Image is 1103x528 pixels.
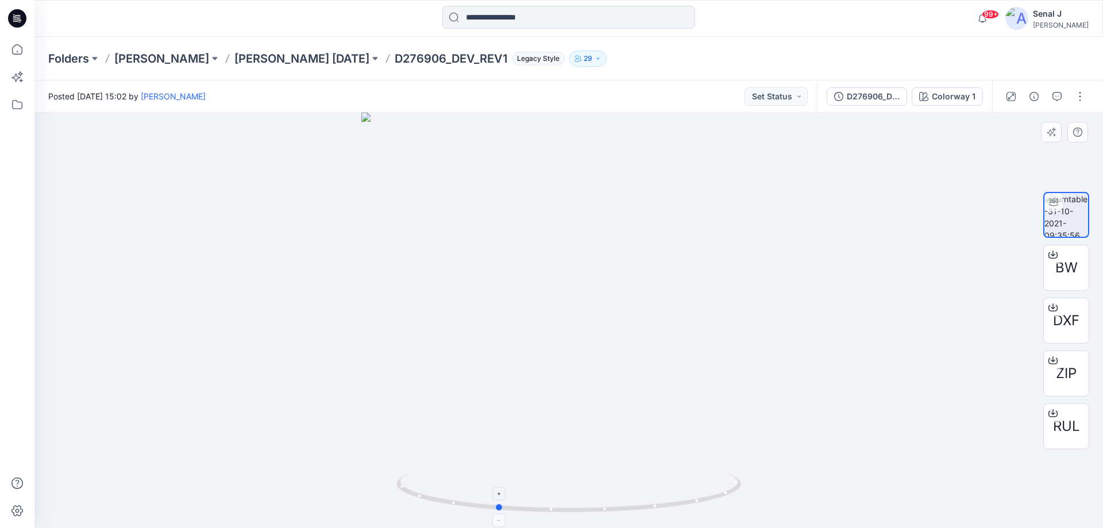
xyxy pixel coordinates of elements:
button: Colorway 1 [912,87,983,106]
div: D276906_DEV_REV1 [847,90,900,103]
a: Folders [48,51,89,67]
span: Posted [DATE] 15:02 by [48,90,206,102]
div: Senal J [1033,7,1089,21]
p: D276906_DEV_REV1 [395,51,507,67]
button: Details [1025,87,1043,106]
button: 29 [569,51,607,67]
span: BW [1055,257,1078,278]
div: Colorway 1 [932,90,975,103]
img: avatar [1005,7,1028,30]
span: DXF [1053,310,1079,331]
span: Legacy Style [512,52,565,65]
span: RUL [1053,416,1080,437]
a: [PERSON_NAME] [141,91,206,101]
span: 99+ [982,10,999,19]
button: D276906_DEV_REV1 [827,87,907,106]
a: [PERSON_NAME] [114,51,209,67]
p: 29 [584,52,592,65]
button: Legacy Style [507,51,565,67]
img: turntable-31-10-2021-09:35:56 [1044,193,1088,237]
span: ZIP [1056,363,1077,384]
div: [PERSON_NAME] [1033,21,1089,29]
a: [PERSON_NAME] [DATE] [234,51,369,67]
